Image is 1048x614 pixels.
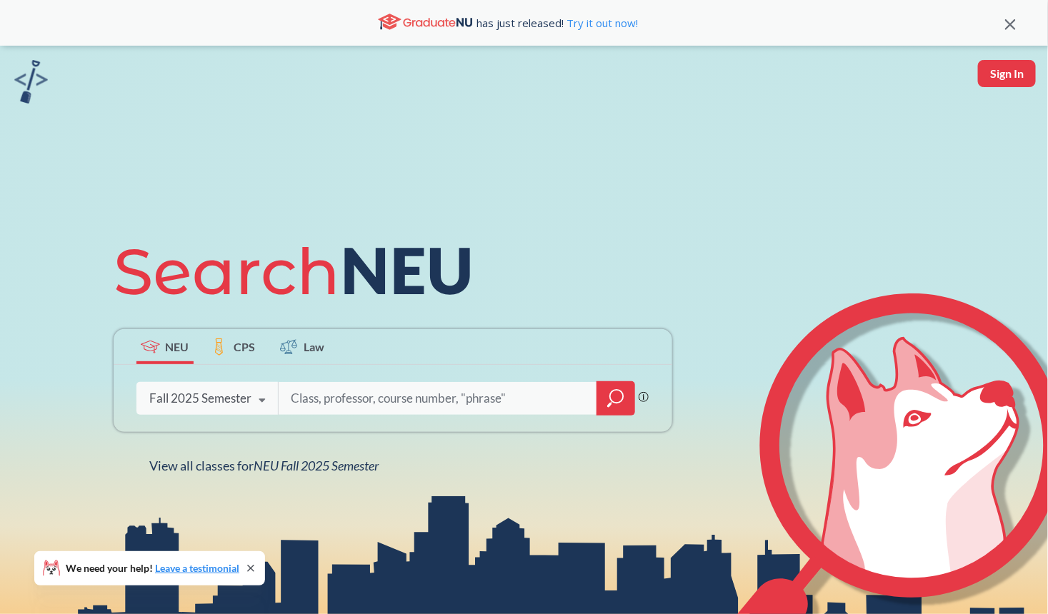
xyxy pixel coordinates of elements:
a: sandbox logo [14,60,48,108]
a: Leave a testimonial [155,562,239,574]
span: CPS [234,338,255,355]
span: NEU Fall 2025 Semester [254,458,379,473]
input: Class, professor, course number, "phrase" [289,383,587,413]
a: Try it out now! [564,16,638,30]
span: View all classes for [149,458,379,473]
button: Sign In [978,60,1036,87]
span: NEU [165,338,189,355]
span: has just released! [476,15,638,31]
svg: magnifying glass [607,388,624,408]
img: sandbox logo [14,60,48,104]
div: Fall 2025 Semester [149,391,251,406]
div: magnifying glass [597,381,635,416]
span: Law [304,338,324,355]
span: We need your help! [66,563,239,573]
